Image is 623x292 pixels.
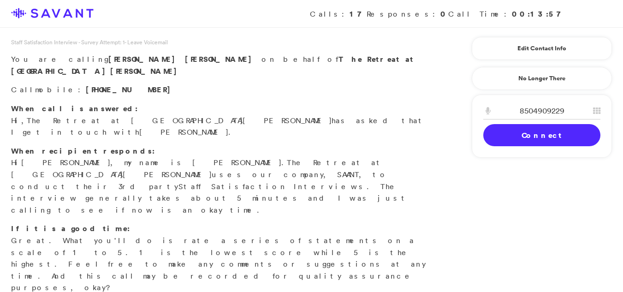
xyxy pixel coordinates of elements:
[11,158,384,179] span: The Retreat at [GEOGRAPHIC_DATA][PERSON_NAME]
[472,67,612,90] a: No Longer There
[512,9,566,19] strong: 00:13:57
[483,124,600,146] a: Connect
[11,103,437,138] p: Hi, has asked that I get in touch with .
[11,54,414,76] strong: The Retreat at [GEOGRAPHIC_DATA][PERSON_NAME]
[11,38,168,46] span: Staff Satisfaction Interview - Survey Attempt: 1 - Leave Voicemail
[11,103,138,113] strong: When call is answered:
[11,84,437,96] p: Call :
[11,223,130,233] strong: If it is a good time:
[350,9,367,19] strong: 17
[11,146,155,156] strong: When recipient responds:
[483,41,600,56] a: Edit Contact Info
[27,116,332,125] span: The Retreat at [GEOGRAPHIC_DATA][PERSON_NAME]
[21,158,110,167] span: [PERSON_NAME]
[11,145,437,216] p: Hi , my name is [PERSON_NAME]. uses our company, SAVANT, to conduct their 3rd party s. The interv...
[440,9,448,19] strong: 0
[11,54,437,77] p: You are calling on behalf of
[108,54,180,64] span: [PERSON_NAME]
[139,127,228,137] span: [PERSON_NAME]
[178,182,359,191] span: Staff Satisfaction Interview
[35,85,78,94] span: mobile
[185,54,256,64] span: [PERSON_NAME]
[86,84,175,95] span: [PHONE_NUMBER]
